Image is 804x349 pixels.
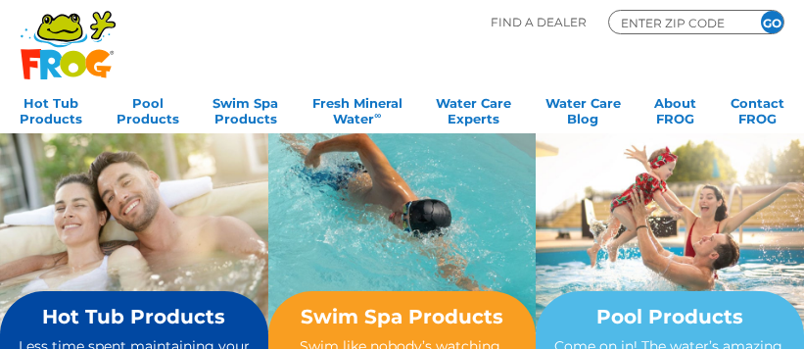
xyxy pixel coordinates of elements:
h2: Swim Spa Products [286,306,519,327]
img: home-banner-swim-spa-short [268,132,537,332]
h2: Pool Products [553,306,786,327]
a: Swim SpaProducts [213,89,278,128]
a: Water CareBlog [545,89,621,128]
img: home-banner-pool-short [536,132,804,332]
a: Hot TubProducts [20,89,82,128]
p: Find A Dealer [491,10,587,34]
a: AboutFROG [654,89,696,128]
input: GO [761,11,783,33]
h2: Hot Tub Products [18,306,251,327]
a: ContactFROG [731,89,784,128]
a: Water CareExperts [436,89,511,128]
input: Zip Code Form [619,14,736,31]
sup: ∞ [374,110,381,121]
a: PoolProducts [117,89,179,128]
a: Fresh MineralWater∞ [312,89,402,128]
